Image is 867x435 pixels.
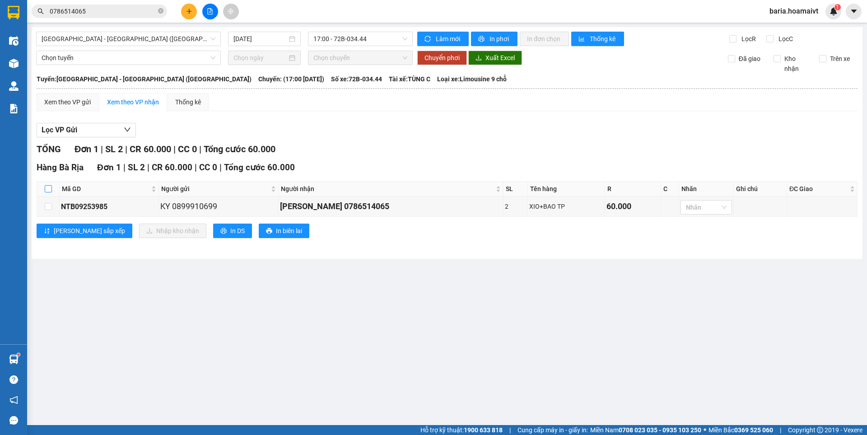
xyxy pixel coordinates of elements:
[233,53,287,63] input: Chọn ngày
[5,5,131,22] li: Hoa Mai
[37,144,61,154] span: TỔNG
[37,123,136,137] button: Lọc VP Gửi
[224,162,295,173] span: Tổng cước 60.000
[734,426,773,434] strong: 0369 525 060
[780,425,781,435] span: |
[5,38,62,48] li: VP Hàng Bà Rịa
[704,428,706,432] span: ⚪️
[202,4,218,19] button: file-add
[9,396,18,404] span: notification
[161,184,270,194] span: Người gửi
[259,224,309,238] button: printerIn biên lai
[219,162,222,173] span: |
[173,144,176,154] span: |
[195,162,197,173] span: |
[489,34,510,44] span: In phơi
[139,224,206,238] button: downloadNhập kho nhận
[738,34,757,44] span: Lọc R
[223,4,239,19] button: aim
[619,426,701,434] strong: 0708 023 035 - 0935 103 250
[37,224,132,238] button: sort-ascending[PERSON_NAME] sắp xếp
[233,34,287,44] input: 14/09/2025
[9,416,18,425] span: message
[417,32,469,46] button: syncLàm mới
[475,55,482,62] span: download
[517,425,588,435] span: Cung cấp máy in - giấy in:
[436,34,461,44] span: Làm mới
[199,144,201,154] span: |
[590,34,617,44] span: Thống kê
[17,353,20,356] sup: 1
[62,38,120,48] li: VP 167 QL13
[420,425,503,435] span: Hỗ trợ kỹ thuật:
[147,162,149,173] span: |
[258,74,324,84] span: Chuyến: (17:00 [DATE])
[681,184,731,194] div: Nhãn
[207,8,213,14] span: file-add
[75,144,98,154] span: Đơn 1
[42,32,215,46] span: Sài Gòn - Bà Rịa (Hàng Hoá)
[107,97,159,107] div: Xem theo VP nhận
[313,32,407,46] span: 17:00 - 72B-034.44
[230,226,245,236] span: In DS
[160,200,277,213] div: KY 0899910699
[661,182,679,196] th: C
[50,6,156,16] input: Tìm tên, số ĐT hoặc mã đơn
[485,53,515,63] span: Xuất Excel
[62,50,69,56] span: environment
[181,4,197,19] button: plus
[5,5,36,36] img: logo.jpg
[158,7,163,16] span: close-circle
[846,4,862,19] button: caret-down
[9,59,19,68] img: warehouse-icon
[775,34,794,44] span: Lọc C
[735,54,764,64] span: Đã giao
[62,184,149,194] span: Mã GD
[503,182,528,196] th: SL
[105,144,123,154] span: SL 2
[130,144,171,154] span: CR 60.000
[281,184,494,194] span: Người nhận
[152,162,192,173] span: CR 60.000
[437,74,507,84] span: Loại xe: Limousine 9 chỗ
[276,226,302,236] span: In biên lai
[9,375,18,384] span: question-circle
[590,425,701,435] span: Miền Nam
[606,200,659,213] div: 60.000
[8,6,19,19] img: logo-vxr
[37,162,84,173] span: Hàng Bà Rịa
[331,74,382,84] span: Số xe: 72B-034.44
[44,228,50,235] span: sort-ascending
[9,355,19,364] img: warehouse-icon
[9,36,19,46] img: warehouse-icon
[389,74,430,84] span: Tài xế: TÙNG C
[817,427,823,433] span: copyright
[468,51,522,65] button: downloadXuất Excel
[125,144,127,154] span: |
[505,201,526,211] div: 2
[128,162,145,173] span: SL 2
[9,81,19,91] img: warehouse-icon
[280,200,501,213] div: [PERSON_NAME] 0786514065
[478,36,486,43] span: printer
[605,182,661,196] th: R
[220,228,227,235] span: printer
[123,162,126,173] span: |
[175,97,201,107] div: Thống kê
[464,426,503,434] strong: 1900 633 818
[42,124,77,136] span: Lọc VP Gửi
[830,7,838,15] img: icon-new-feature
[5,50,11,56] span: environment
[789,184,848,194] span: ĐC Giao
[178,144,197,154] span: CC 0
[266,228,272,235] span: printer
[571,32,624,46] button: bar-chartThống kê
[60,196,159,217] td: NTB09253985
[228,8,234,14] span: aim
[471,32,517,46] button: printerIn phơi
[158,8,163,14] span: close-circle
[101,144,103,154] span: |
[836,4,839,10] span: 1
[417,51,467,65] button: Chuyển phơi
[529,201,604,211] div: XIO+BAO TP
